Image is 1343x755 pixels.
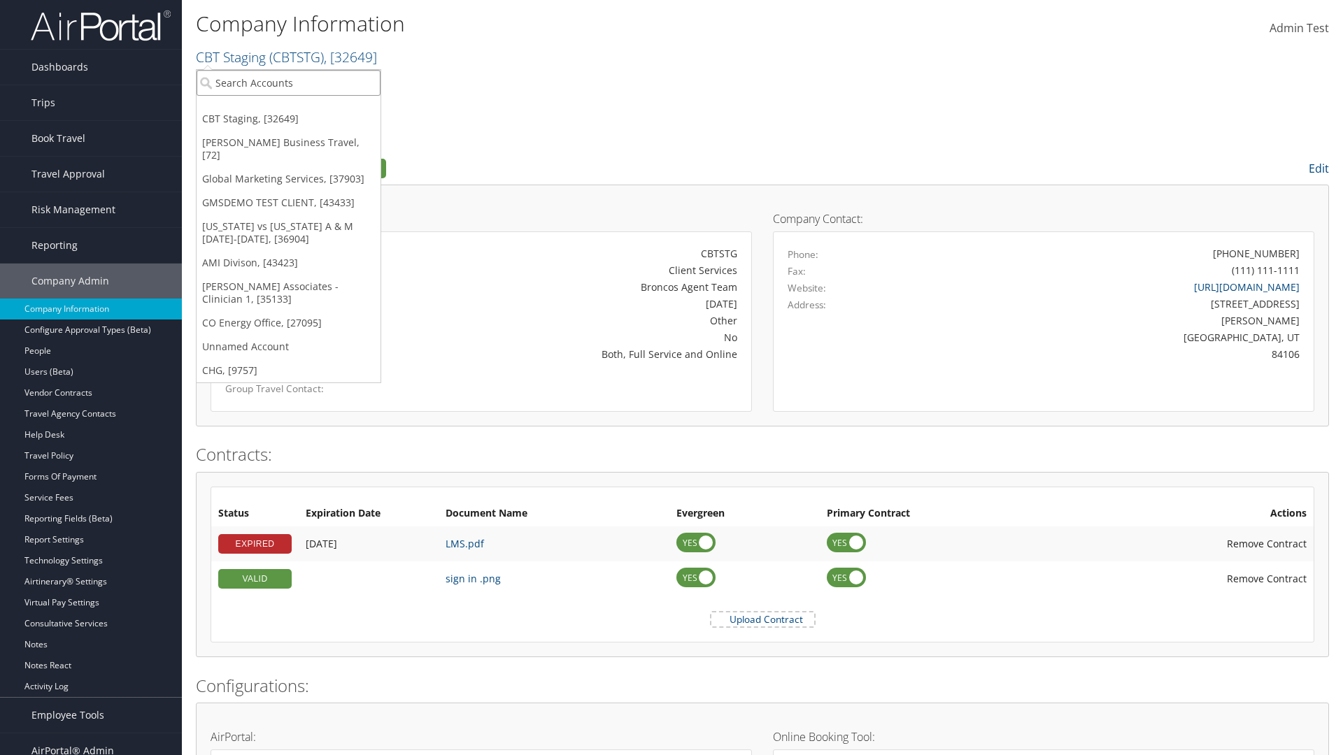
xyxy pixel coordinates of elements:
[31,264,109,299] span: Company Admin
[773,213,1314,224] h4: Company Contact:
[1213,565,1227,592] i: Remove Contract
[1309,161,1329,176] a: Edit
[403,280,737,294] div: Broncos Agent Team
[1227,572,1307,585] span: Remove Contract
[788,247,818,261] label: Phone:
[31,698,104,733] span: Employee Tools
[211,213,752,224] h4: Account Details:
[197,359,381,382] a: CHG, [9757]
[31,121,85,156] span: Book Travel
[306,537,337,550] span: [DATE]
[788,264,806,278] label: Fax:
[197,70,381,96] input: Search Accounts
[31,228,78,263] span: Reporting
[711,612,814,626] label: Upload Contract
[921,296,1300,311] div: [STREET_ADDRESS]
[788,281,826,295] label: Website:
[299,501,439,526] th: Expiration Date
[1213,246,1300,261] div: [PHONE_NUMBER]
[1270,7,1329,50] a: Admin Test
[225,382,382,396] label: Group Travel Contact:
[218,569,292,589] div: VALID
[196,156,944,180] h2: Company Profile:
[31,50,88,85] span: Dashboards
[31,157,105,192] span: Travel Approval
[403,330,737,345] div: No
[31,9,171,42] img: airportal-logo.png
[1227,537,1307,550] span: Remove Contract
[197,311,381,335] a: CO Energy Office, [27095]
[324,48,377,66] span: , [ 32649 ]
[196,443,1329,466] h2: Contracts:
[306,538,432,550] div: Add/Edit Date
[446,537,484,550] a: LMS.pdf
[921,313,1300,328] div: [PERSON_NAME]
[269,48,324,66] span: ( CBTSTG )
[218,534,292,554] div: EXPIRED
[197,251,381,275] a: AMI Divison, [43423]
[211,501,299,526] th: Status
[1270,20,1329,36] span: Admin Test
[921,347,1300,361] div: 84106
[197,131,381,167] a: [PERSON_NAME] Business Travel, [72]
[439,501,669,526] th: Document Name
[196,674,1329,698] h2: Configurations:
[788,298,826,312] label: Address:
[197,215,381,251] a: [US_STATE] vs [US_STATE] A & M [DATE]-[DATE], [36904]
[403,313,737,328] div: Other
[197,275,381,311] a: [PERSON_NAME] Associates - Clinician 1, [35133]
[403,263,737,278] div: Client Services
[306,573,432,585] div: Add/Edit Date
[1213,530,1227,557] i: Remove Contract
[403,246,737,261] div: CBTSTG
[1054,501,1314,526] th: Actions
[403,296,737,311] div: [DATE]
[197,167,381,191] a: Global Marketing Services, [37903]
[31,85,55,120] span: Trips
[31,192,115,227] span: Risk Management
[669,501,820,526] th: Evergreen
[197,335,381,359] a: Unnamed Account
[773,731,1314,742] h4: Online Booking Tool:
[196,9,951,38] h1: Company Information
[1194,280,1300,294] a: [URL][DOMAIN_NAME]
[211,731,752,742] h4: AirPortal:
[197,107,381,131] a: CBT Staging, [32649]
[197,191,381,215] a: GMSDEMO TEST CLIENT, [43433]
[820,501,1054,526] th: Primary Contract
[921,330,1300,345] div: [GEOGRAPHIC_DATA], UT
[1232,263,1300,278] div: (111) 111-1111
[403,347,737,361] div: Both, Full Service and Online
[196,48,377,66] a: CBT Staging
[446,572,501,585] a: sign in .png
